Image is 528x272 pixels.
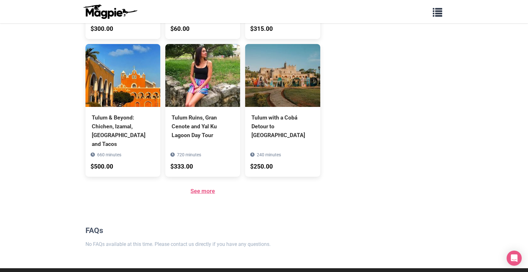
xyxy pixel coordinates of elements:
[250,24,273,34] div: $315.00
[507,251,522,266] div: Open Intercom Messenger
[92,113,154,149] div: Tulum & Beyond: Chichen, Izamal, [GEOGRAPHIC_DATA] and Tacos
[172,113,234,140] div: Tulum Ruins, Gran Cenote and Yal Ku Lagoon Day Tour
[97,152,121,157] span: 660 minutes
[251,113,314,140] div: Tulum with a Cobá Detour to [GEOGRAPHIC_DATA]
[170,24,190,34] div: $60.00
[85,240,320,248] p: No FAQs available at this time. Please contact us directly if you have any questions.
[177,152,201,157] span: 720 minutes
[245,44,320,168] a: Tulum with a Cobá Detour to [GEOGRAPHIC_DATA] 240 minutes $250.00
[82,4,138,19] img: logo-ab69f6fb50320c5b225c76a69d11143b.png
[165,44,240,168] a: Tulum Ruins, Gran Cenote and Yal Ku Lagoon Day Tour 720 minutes $333.00
[165,44,240,107] img: Tulum Ruins, Gran Cenote and Yal Ku Lagoon Day Tour
[170,162,193,172] div: $333.00
[190,188,215,194] a: See more
[257,152,281,157] span: 240 minutes
[85,226,320,235] h2: FAQs
[245,44,320,107] img: Tulum with a Cobá Detour to Valladolid
[91,24,113,34] div: $300.00
[250,162,273,172] div: $250.00
[91,162,113,172] div: $500.00
[85,44,160,107] img: Tulum & Beyond: Chichen, Izamal, Valladolid and Tacos
[85,44,160,177] a: Tulum & Beyond: Chichen, Izamal, [GEOGRAPHIC_DATA] and Tacos 660 minutes $500.00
